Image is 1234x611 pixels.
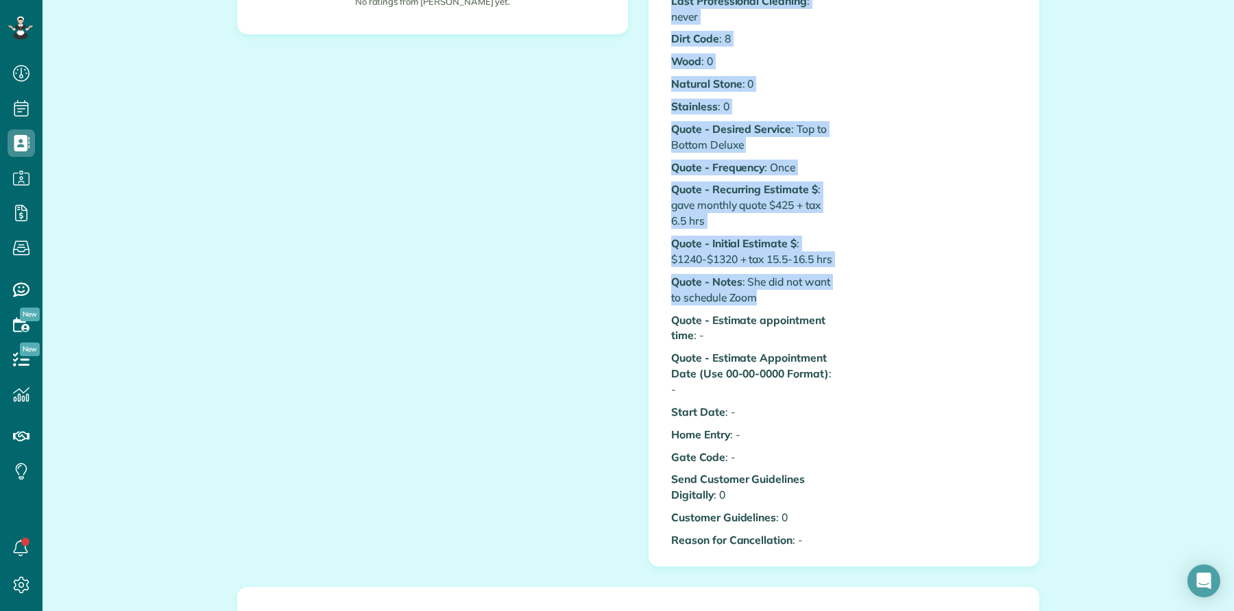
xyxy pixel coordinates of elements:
[671,53,834,69] p: : 0
[671,532,834,548] p: : -
[671,350,834,397] p: : -
[671,99,834,114] p: : 0
[671,404,834,420] p: : -
[671,275,742,288] b: Quote - Notes
[671,274,834,305] p: : She did not want to schedule Zoom
[671,472,805,501] b: Send Customer Guidelines Digitally
[671,236,834,267] p: : $1240-$1320 + tax 15.5-16.5 hrs
[671,31,834,47] p: : 8
[671,533,793,547] b: Reason for Cancellation
[1187,564,1220,597] div: Open Intercom Messenger
[671,510,776,524] b: Customer Guidelines
[671,312,834,344] p: : -
[671,32,719,45] b: Dirt Code
[20,342,40,356] span: New
[20,308,40,321] span: New
[671,160,834,175] p: : Once
[671,54,701,68] b: Wood
[671,450,725,464] b: Gate Code
[671,313,825,342] b: Quote - Estimate appointment time
[671,471,834,503] p: : 0
[671,76,834,92] p: : 0
[671,236,797,250] b: Quote - Initial Estimate $
[671,122,791,136] b: Quote - Desired Service
[671,182,834,229] p: : gave monthly quote $425 + tax 6.5 hrs
[671,77,742,90] b: Natural Stone
[671,351,829,380] b: Quote - Estimate Appointment Date (Use 00-00-0000 Format)
[671,427,834,442] p: : -
[671,449,834,465] p: : -
[671,427,730,441] b: Home Entry
[671,160,764,174] b: Quote - Frequency
[671,182,818,196] b: Quote - Recurring Estimate $
[671,405,725,419] b: Start Date
[671,510,834,525] p: : 0
[671,121,834,153] p: : Top to Bottom Deluxe
[671,99,718,113] b: Stainless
